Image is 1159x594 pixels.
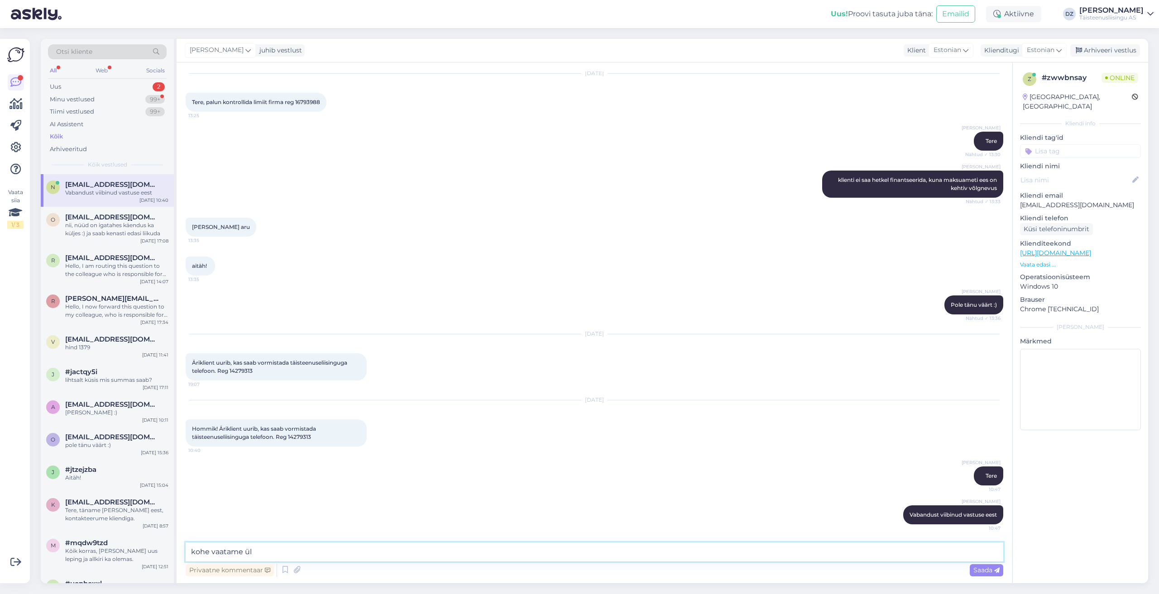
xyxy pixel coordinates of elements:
[88,161,127,169] span: Kõik vestlused
[936,5,975,23] button: Emailid
[143,523,168,529] div: [DATE] 8:57
[50,107,94,116] div: Tiimi vestlused
[1079,7,1154,21] a: [PERSON_NAME]Täisteenusliisingu AS
[951,301,997,308] span: Pole tänu väärt :)
[186,564,274,576] div: Privaatne kommentaar
[65,221,168,238] div: nii, nüüd on igatahes käendus ka küljes :) ja saab kenasti edasi liikuda
[65,441,168,449] div: pole tänu väärt :)
[1020,239,1141,248] p: Klienditeekond
[966,315,1001,322] span: Nähtud ✓ 13:36
[140,319,168,326] div: [DATE] 17:34
[962,163,1001,170] span: [PERSON_NAME]
[1070,44,1140,57] div: Arhiveeri vestlus
[50,82,61,91] div: Uus
[1020,272,1141,282] p: Operatsioonisüsteem
[188,447,222,454] span: 10:40
[51,298,55,304] span: r
[50,95,95,104] div: Minu vestlused
[1020,304,1141,314] p: Chrome [TECHNICAL_ID]
[65,376,168,384] div: lihtsalt küsis mis summas saab?
[962,498,1001,505] span: [PERSON_NAME]
[966,198,1001,205] span: Nähtud ✓ 13:33
[1020,133,1141,143] p: Kliendi tag'id
[1028,76,1031,82] span: z
[192,223,250,230] span: [PERSON_NAME] aru
[51,583,55,589] span: u
[1020,337,1141,346] p: Märkmed
[981,46,1019,55] div: Klienditugi
[962,288,1001,295] span: [PERSON_NAME]
[140,238,168,244] div: [DATE] 17:08
[65,498,159,506] span: kristiine@tele2.com
[973,566,1000,574] span: Saada
[51,184,55,190] span: n
[965,151,1001,158] span: Nähtud ✓ 13:30
[51,216,55,223] span: o
[962,459,1001,466] span: [PERSON_NAME]
[1020,249,1091,257] a: [URL][DOMAIN_NAME]
[142,352,168,358] div: [DATE] 11:41
[188,237,222,244] span: 13:35
[190,45,244,55] span: [PERSON_NAME]
[967,525,1001,532] span: 10:47
[186,330,1003,338] div: [DATE]
[51,436,55,443] span: o
[65,409,168,417] div: [PERSON_NAME] :)
[1020,282,1141,291] p: Windows 10
[967,486,1001,493] span: 10:47
[1020,261,1141,269] p: Vaata edasi ...
[1042,72,1102,83] div: # zwwbnsay
[7,46,24,63] img: Askly Logo
[1020,191,1141,200] p: Kliendi email
[50,132,63,141] div: Kõik
[186,396,1003,404] div: [DATE]
[1020,144,1141,158] input: Lisa tag
[831,9,933,19] div: Proovi tasuta juba täna:
[1027,45,1054,55] span: Estonian
[56,47,92,57] span: Otsi kliente
[65,181,159,189] span: natalia.katsalukha@tele2.com
[65,506,168,523] div: Tere, täname [PERSON_NAME] eest, kontakteerume kliendiga.
[142,563,168,570] div: [DATE] 12:51
[65,343,168,352] div: hind 1379
[65,547,168,563] div: Kõik korras, [PERSON_NAME] uus leping ja allkiri ka olemas.
[65,295,159,303] span: robert.afontsikov@tele2.com
[51,338,55,345] span: v
[65,400,159,409] span: anett.voorel@tele2.com
[1063,8,1076,20] div: DZ
[1079,14,1144,21] div: Täisteenusliisingu AS
[153,82,165,91] div: 2
[52,371,54,378] span: j
[65,213,159,221] span: oksana.vappe@tele2.com
[1020,162,1141,171] p: Kliendi nimi
[1079,7,1144,14] div: [PERSON_NAME]
[51,404,55,410] span: a
[50,120,83,129] div: AI Assistent
[52,469,54,475] span: j
[910,511,997,518] span: Vabandust viibinud vastuse eest
[145,95,165,104] div: 99+
[1023,92,1132,111] div: [GEOGRAPHIC_DATA], [GEOGRAPHIC_DATA]
[256,46,302,55] div: juhib vestlust
[962,124,1001,131] span: [PERSON_NAME]
[65,262,168,278] div: Hello, I am routing this question to the colleague who is responsible for this topic. The reply m...
[65,474,168,482] div: Aitäh!
[65,368,97,376] span: #jactqy5i
[143,384,168,391] div: [DATE] 17:11
[50,145,87,154] div: Arhiveeritud
[986,138,997,144] span: Tere
[934,45,961,55] span: Estonian
[51,257,55,264] span: r
[144,65,167,76] div: Socials
[142,417,168,423] div: [DATE] 10:11
[188,381,222,388] span: 19:07
[831,10,848,18] b: Uus!
[65,303,168,319] div: Hello, I now forward this question to my colleague, who is responsible for this. The reply will b...
[140,278,168,285] div: [DATE] 14:07
[904,46,926,55] div: Klient
[65,580,102,588] span: #uenhexxl
[1020,119,1141,128] div: Kliendi info
[838,176,998,191] span: klienti ei saa hetkel finantseerida, kuna maksuameti ees on kehtiv võlgnevus
[1020,223,1093,235] div: Küsi telefoninumbrit
[192,99,320,105] span: Tere, palun kontrollida limiit firma reg 16793988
